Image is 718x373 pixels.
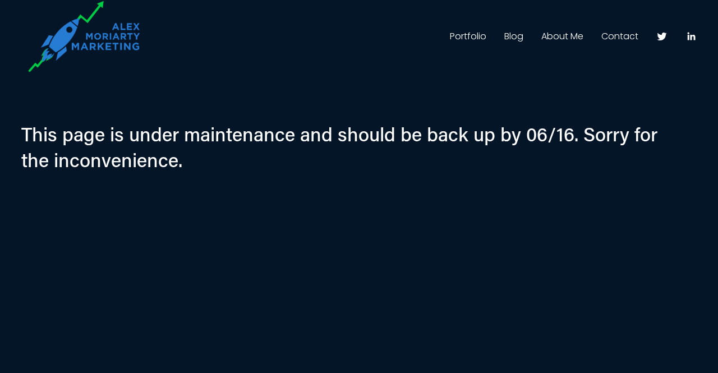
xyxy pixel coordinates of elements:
h3: This page is under maintenance and should be back up by 06/16. Sorry for the inconvenience. [21,121,668,173]
a: About Me [541,27,583,45]
a: LinkedIn [685,31,697,42]
a: Twitter [656,31,668,42]
img: AlexMoriarty [21,1,165,72]
a: Contact [601,27,638,45]
a: Blog [504,27,523,45]
a: Portfolio [450,27,486,45]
